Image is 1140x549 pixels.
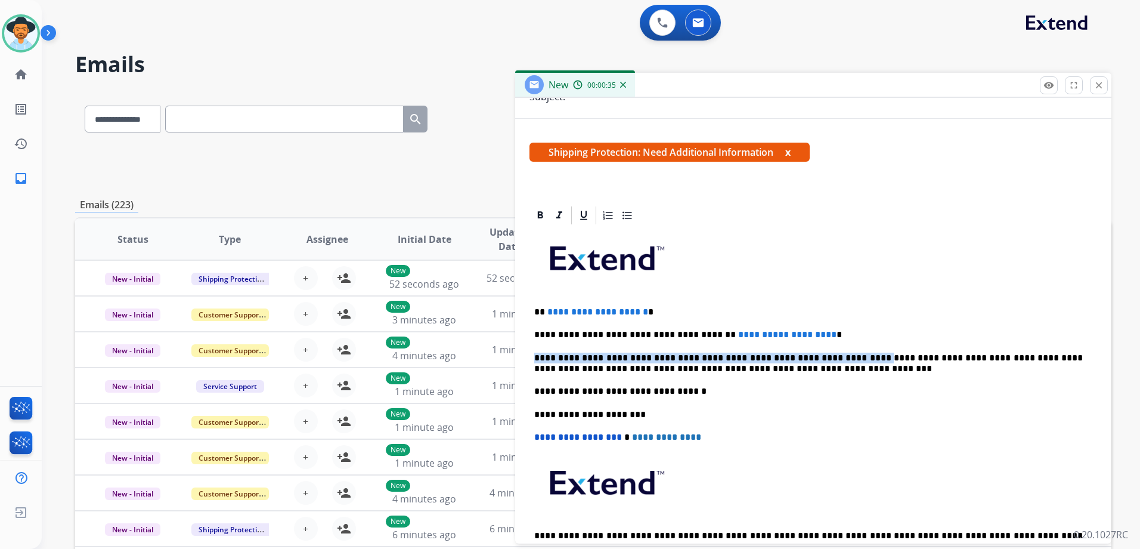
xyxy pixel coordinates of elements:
span: 4 minutes ago [490,486,553,499]
span: 00:00:35 [587,81,616,90]
span: Status [117,232,148,246]
span: + [303,522,308,536]
span: 6 minutes ago [392,528,456,541]
p: New [386,516,410,528]
mat-icon: inbox [14,171,28,186]
p: 0.20.1027RC [1074,528,1128,542]
span: Customer Support [191,309,269,321]
mat-icon: person_add [337,414,351,428]
span: Customer Support [191,488,269,500]
button: + [294,445,318,469]
span: Initial Date [398,232,451,246]
span: + [303,271,308,285]
span: 1 minute ago [492,343,551,356]
span: 1 minute ago [395,457,454,470]
span: 1 minute ago [492,379,551,392]
span: 4 minutes ago [392,349,456,362]
span: Customer Support [191,416,269,428]
mat-icon: person_add [337,486,351,500]
div: Ordered List [599,206,617,224]
mat-icon: fullscreen [1068,80,1079,91]
span: + [303,450,308,464]
span: New - Initial [105,416,160,428]
p: New [386,301,410,313]
p: New [386,265,410,277]
span: + [303,343,308,357]
mat-icon: home [14,67,28,82]
p: New [386,408,410,420]
mat-icon: person_add [337,522,351,536]
div: Italic [550,206,568,224]
p: New [386,372,410,384]
button: + [294,409,318,433]
h2: Emails [75,53,1111,76]
span: Service Support [196,380,264,393]
span: 1 minute ago [395,385,454,398]
span: Shipping Protection: Need Additional Information [529,143,810,162]
mat-icon: close [1093,80,1104,91]
span: 1 minute ago [492,451,551,464]
span: Customer Support [191,452,269,464]
span: New - Initial [105,452,160,464]
span: 52 seconds ago [487,272,556,285]
mat-icon: person_add [337,271,351,285]
p: Emails (223) [75,198,138,212]
button: + [294,338,318,362]
mat-icon: history [14,137,28,151]
div: Underline [575,206,593,224]
button: + [294,302,318,326]
span: Assignee [306,232,348,246]
span: Customer Support [191,344,269,357]
div: Bullet List [618,206,636,224]
mat-icon: person_add [337,307,351,321]
mat-icon: person_add [337,343,351,357]
span: New - Initial [105,273,160,285]
mat-icon: search [408,112,423,127]
button: + [294,517,318,541]
mat-icon: remove_red_eye [1043,80,1054,91]
span: 1 minute ago [492,307,551,320]
p: New [386,444,410,456]
img: avatar [4,17,38,50]
span: Shipping Protection [191,273,273,285]
span: New - Initial [105,309,160,321]
span: + [303,414,308,428]
span: 1 minute ago [492,415,551,428]
mat-icon: person_add [337,378,351,393]
mat-icon: person_add [337,450,351,464]
span: 4 minutes ago [392,492,456,505]
mat-icon: list_alt [14,102,28,116]
span: Updated Date [483,225,537,254]
span: 52 seconds ago [389,277,459,291]
p: New [386,480,410,492]
button: + [294,266,318,290]
span: + [303,486,308,500]
button: x [785,145,791,159]
span: 1 minute ago [395,421,454,434]
button: + [294,374,318,397]
p: New [386,337,410,348]
span: New [549,78,568,91]
span: New - Initial [105,523,160,536]
button: + [294,481,318,505]
div: Bold [531,206,549,224]
span: Shipping Protection [191,523,273,536]
span: Type [219,232,241,246]
span: New - Initial [105,488,160,500]
span: + [303,378,308,393]
span: 6 minutes ago [490,522,553,535]
span: New - Initial [105,380,160,393]
span: 3 minutes ago [392,313,456,326]
span: New - Initial [105,344,160,357]
span: + [303,307,308,321]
